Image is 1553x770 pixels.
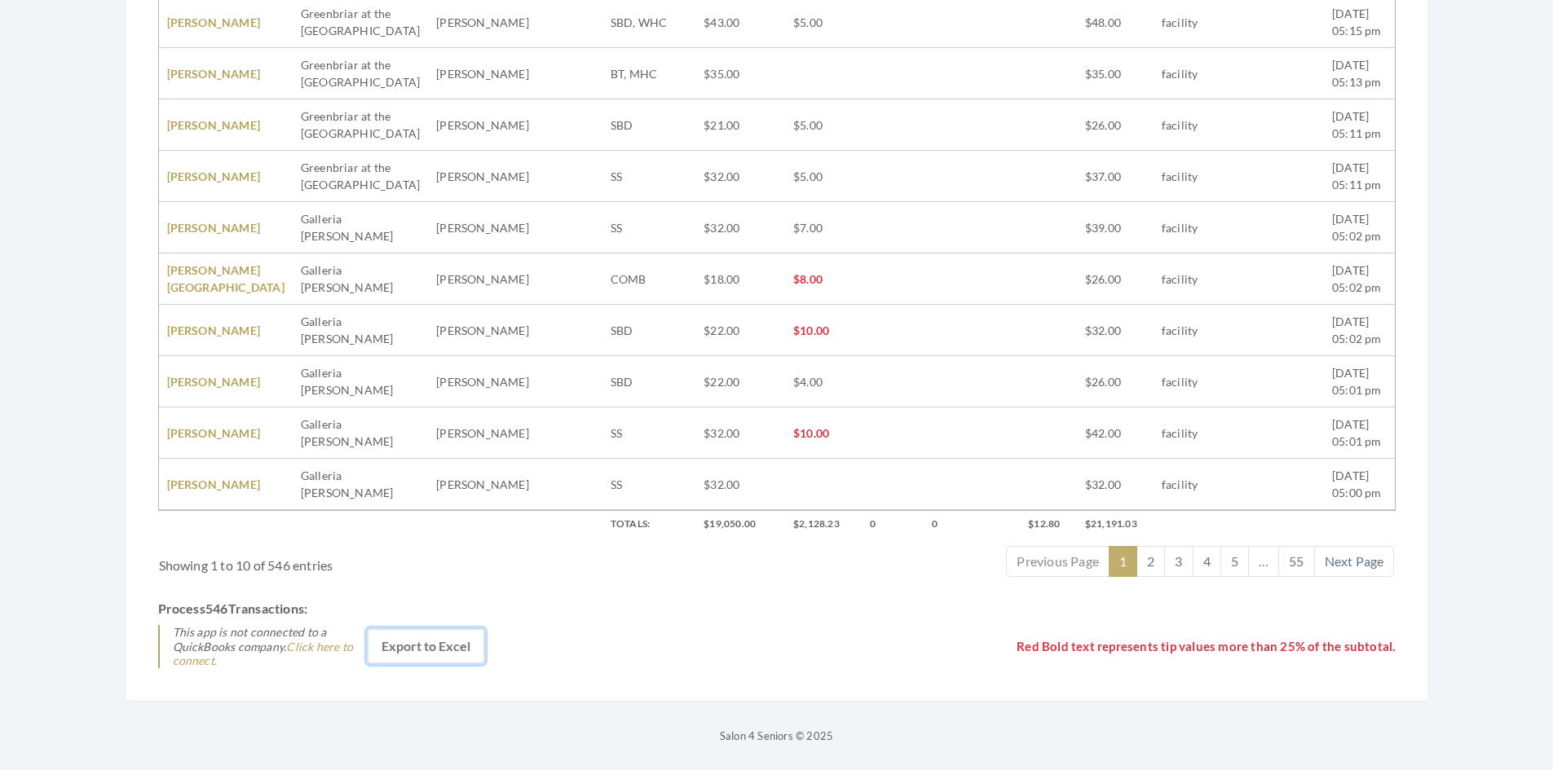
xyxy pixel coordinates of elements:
[1154,151,1242,202] td: facility
[785,202,862,253] td: $7.00
[205,601,228,616] span: 546
[1077,510,1154,538] th: $21,191.03
[785,510,862,538] th: $2,128.23
[1154,48,1242,99] td: facility
[158,599,308,618] span: Process Transactions:
[293,48,428,99] td: Greenbriar at the [GEOGRAPHIC_DATA]
[1077,459,1154,510] td: $32.00
[167,67,261,81] a: [PERSON_NAME]
[785,356,862,407] td: $4.00
[167,118,261,132] a: [PERSON_NAME]
[428,151,537,202] td: [PERSON_NAME]
[293,99,428,151] td: Greenbriar at the [GEOGRAPHIC_DATA]
[428,305,537,356] td: [PERSON_NAME]
[602,305,695,356] td: SBD
[167,169,261,183] a: [PERSON_NAME]
[1154,202,1242,253] td: facility
[785,407,862,459] td: $10.00
[167,15,261,29] a: [PERSON_NAME]
[602,356,695,407] td: SBD
[293,253,428,305] td: Galleria [PERSON_NAME]
[1109,546,1137,577] a: 1
[602,151,695,202] td: SS
[785,253,862,305] td: $8.00
[1154,407,1242,459] td: facility
[1077,253,1154,305] td: $26.00
[293,407,428,459] td: Galleria [PERSON_NAME]
[695,356,785,407] td: $22.00
[785,151,862,202] td: $5.00
[1324,253,1395,305] td: [DATE] 05:02 pm
[1136,546,1165,577] a: 2
[1324,99,1395,151] td: [DATE] 05:11 pm
[602,459,695,510] td: SS
[293,459,428,510] td: Galleria [PERSON_NAME]
[293,305,428,356] td: Galleria [PERSON_NAME]
[602,99,695,151] td: SBD
[428,202,537,253] td: [PERSON_NAME]
[785,99,862,151] td: $5.00
[428,99,537,151] td: [PERSON_NAME]
[159,544,674,575] div: Showing 1 to 10 of 546 entries
[1154,459,1242,510] td: facility
[167,426,261,440] a: [PERSON_NAME]
[1324,407,1395,459] td: [DATE] 05:01 pm
[428,356,537,407] td: [PERSON_NAME]
[1314,546,1395,577] a: Next Page
[367,628,485,664] button: Export to Excel
[173,640,353,668] a: Click here to connect.
[695,459,785,510] td: $32.00
[125,726,1429,746] p: Salon 4 Seniors © 2025
[1324,305,1395,356] td: [DATE] 05:02 pm
[167,477,261,491] a: [PERSON_NAME]
[695,202,785,253] td: $32.00
[695,48,785,99] td: $35.00
[167,323,261,337] a: [PERSON_NAME]
[1077,305,1154,356] td: $32.00
[167,263,285,294] a: [PERSON_NAME][GEOGRAPHIC_DATA]
[1324,48,1395,99] td: [DATE] 05:13 pm
[862,510,924,538] th: 0
[167,375,261,389] a: [PERSON_NAME]
[924,510,1021,538] th: 0
[167,221,261,235] a: [PERSON_NAME]
[1324,202,1395,253] td: [DATE] 05:02 pm
[1077,356,1154,407] td: $26.00
[1154,305,1242,356] td: facility
[428,459,537,510] td: [PERSON_NAME]
[1077,151,1154,202] td: $37.00
[1154,99,1242,151] td: facility
[1020,510,1077,538] th: $12.80
[428,253,537,305] td: [PERSON_NAME]
[1077,48,1154,99] td: $35.00
[602,407,695,459] td: SS
[1154,253,1242,305] td: facility
[602,253,695,305] td: COMB
[428,48,537,99] td: [PERSON_NAME]
[1324,356,1395,407] td: [DATE] 05:01 pm
[293,202,428,253] td: Galleria [PERSON_NAME]
[695,305,785,356] td: $22.00
[695,99,785,151] td: $21.00
[695,253,785,305] td: $18.00
[1154,356,1242,407] td: facility
[1220,546,1249,577] a: 5
[695,407,785,459] td: $32.00
[1077,99,1154,151] td: $26.00
[293,356,428,407] td: Galleria [PERSON_NAME]
[1017,637,1395,656] span: Red Bold text represents tip values more than 25% of the subtotal.
[428,407,537,459] td: [PERSON_NAME]
[602,202,695,253] td: SS
[1278,546,1314,577] a: 55
[602,48,695,99] td: BT, MHC
[785,305,862,356] td: $10.00
[1324,459,1395,510] td: [DATE] 05:00 pm
[611,517,650,530] strong: Totals:
[1193,546,1221,577] a: 4
[1164,546,1193,577] a: 3
[695,151,785,202] td: $32.00
[1324,151,1395,202] td: [DATE] 05:11 pm
[1077,202,1154,253] td: $39.00
[293,151,428,202] td: Greenbriar at the [GEOGRAPHIC_DATA]
[158,625,354,668] div: This app is not connected to a QuickBooks company.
